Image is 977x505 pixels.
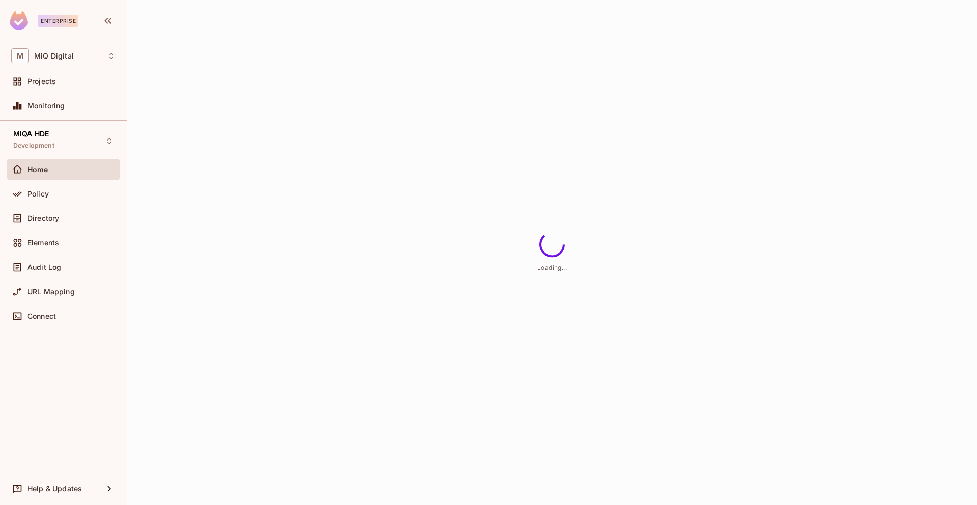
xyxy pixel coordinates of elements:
[27,190,49,198] span: Policy
[27,288,75,296] span: URL Mapping
[34,52,74,60] span: Workspace: MiQ Digital
[27,214,59,222] span: Directory
[27,239,59,247] span: Elements
[13,130,49,138] span: MIQA HDE
[27,102,65,110] span: Monitoring
[537,264,567,271] span: Loading...
[10,11,28,30] img: SReyMgAAAABJRU5ErkJggg==
[27,165,48,174] span: Home
[11,48,29,63] span: M
[27,77,56,86] span: Projects
[27,263,61,271] span: Audit Log
[13,142,54,150] span: Development
[27,485,82,493] span: Help & Updates
[38,15,78,27] div: Enterprise
[27,312,56,320] span: Connect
